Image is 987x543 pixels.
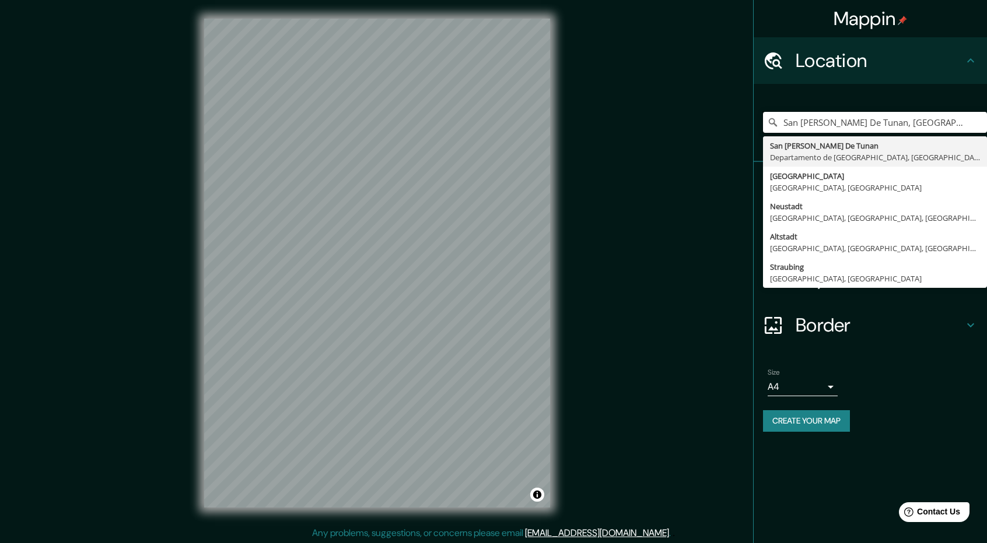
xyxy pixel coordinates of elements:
div: Altstadt [770,231,980,242]
h4: Mappin [834,7,908,30]
div: Layout [754,255,987,302]
div: [GEOGRAPHIC_DATA], [GEOGRAPHIC_DATA], [GEOGRAPHIC_DATA] [770,242,980,254]
div: . [673,526,675,540]
button: Toggle attribution [530,488,544,502]
h4: Layout [796,267,964,290]
div: Style [754,209,987,255]
div: [GEOGRAPHIC_DATA] [770,170,980,182]
div: [GEOGRAPHIC_DATA], [GEOGRAPHIC_DATA] [770,182,980,193]
div: San [PERSON_NAME] De Tunan [770,140,980,151]
label: Size [768,368,780,378]
h4: Location [796,49,964,72]
div: Departamento de [GEOGRAPHIC_DATA], [GEOGRAPHIC_DATA] [770,151,980,163]
p: Any problems, suggestions, or concerns please email . [312,526,671,540]
div: Straubing [770,261,980,273]
div: Location [754,37,987,84]
div: Pins [754,162,987,209]
img: pin-icon.png [898,16,907,25]
input: Pick your city or area [763,112,987,133]
div: A4 [768,378,838,396]
div: Neustadt [770,200,980,212]
canvas: Map [204,19,550,507]
div: . [671,526,673,540]
div: [GEOGRAPHIC_DATA], [GEOGRAPHIC_DATA], [GEOGRAPHIC_DATA] [770,212,980,224]
h4: Border [796,313,964,337]
div: Border [754,302,987,348]
iframe: Help widget launcher [883,498,974,530]
a: [EMAIL_ADDRESS][DOMAIN_NAME] [525,527,669,539]
button: Create your map [763,410,850,432]
div: [GEOGRAPHIC_DATA], [GEOGRAPHIC_DATA] [770,273,980,284]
